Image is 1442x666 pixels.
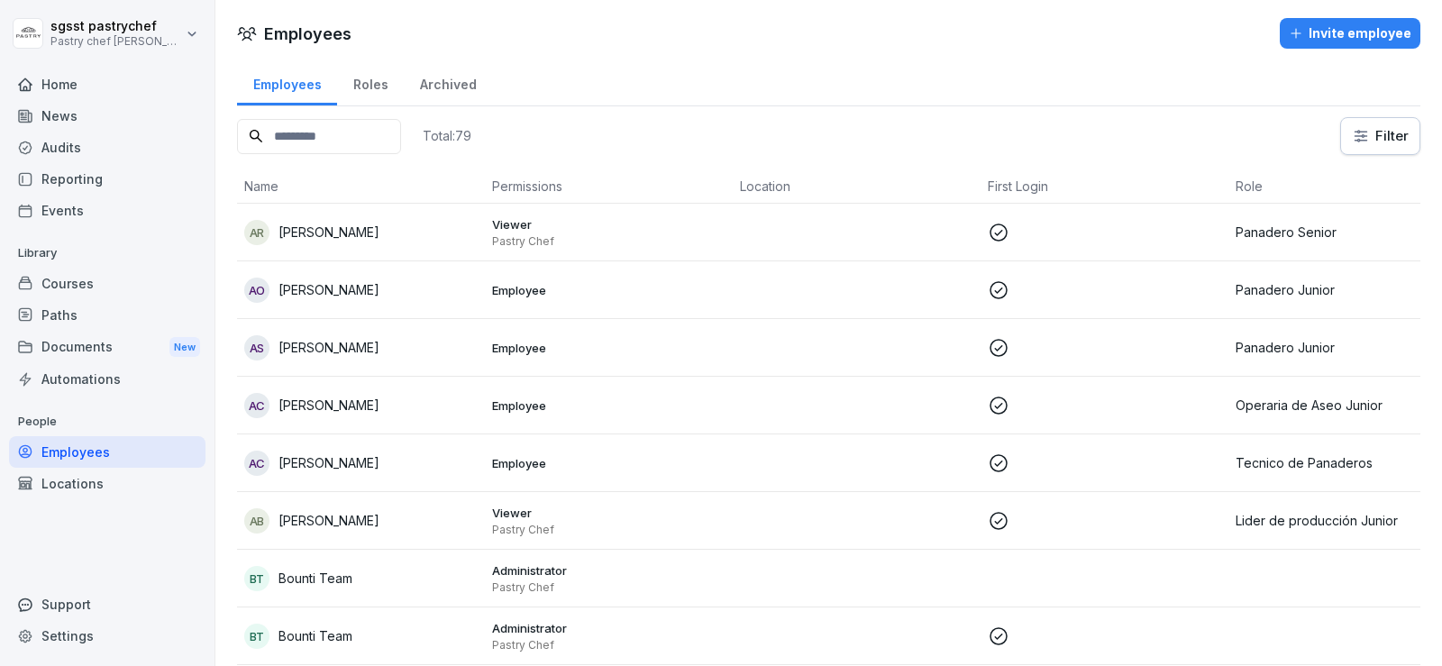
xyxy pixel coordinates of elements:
p: Employee [492,282,726,298]
p: Viewer [492,505,726,521]
p: Employee [492,340,726,356]
div: Filter [1352,127,1409,145]
div: AR [244,220,269,245]
p: Employee [492,397,726,414]
p: Viewer [492,216,726,233]
th: Permissions [485,169,733,204]
div: BT [244,624,269,649]
p: Pastry chef [PERSON_NAME] y Cocina gourmet [50,35,182,48]
th: Name [237,169,485,204]
th: First Login [981,169,1228,204]
p: [PERSON_NAME] [278,338,379,357]
p: Administrator [492,620,726,636]
p: Library [9,239,205,268]
a: DocumentsNew [9,331,205,364]
div: Documents [9,331,205,364]
div: AB [244,508,269,534]
a: Automations [9,363,205,395]
h1: Employees [264,22,351,46]
p: Bounti Team [278,626,352,645]
div: Invite employee [1289,23,1411,43]
a: Events [9,195,205,226]
a: Settings [9,620,205,652]
p: Pastry Chef [492,523,726,537]
a: Locations [9,468,205,499]
p: [PERSON_NAME] [278,223,379,242]
p: People [9,407,205,436]
a: Home [9,68,205,100]
p: Total: 79 [423,127,471,144]
div: Support [9,588,205,620]
p: [PERSON_NAME] [278,453,379,472]
a: Employees [237,59,337,105]
p: [PERSON_NAME] [278,511,379,530]
a: Reporting [9,163,205,195]
p: Administrator [492,562,726,579]
a: Employees [9,436,205,468]
button: Invite employee [1280,18,1420,49]
div: BT [244,566,269,591]
p: sgsst pastrychef [50,19,182,34]
p: [PERSON_NAME] [278,396,379,415]
p: Pastry Chef [492,638,726,652]
p: Pastry Chef [492,580,726,595]
button: Filter [1341,118,1419,154]
div: AC [244,451,269,476]
th: Location [733,169,981,204]
p: [PERSON_NAME] [278,280,379,299]
a: Archived [404,59,492,105]
p: Bounti Team [278,569,352,588]
p: Pastry Chef [492,234,726,249]
a: Paths [9,299,205,331]
div: AS [244,335,269,360]
div: AO [244,278,269,303]
a: Courses [9,268,205,299]
div: AC [244,393,269,418]
a: Audits [9,132,205,163]
div: New [169,337,200,358]
p: Employee [492,455,726,471]
a: Roles [337,59,404,105]
a: News [9,100,205,132]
